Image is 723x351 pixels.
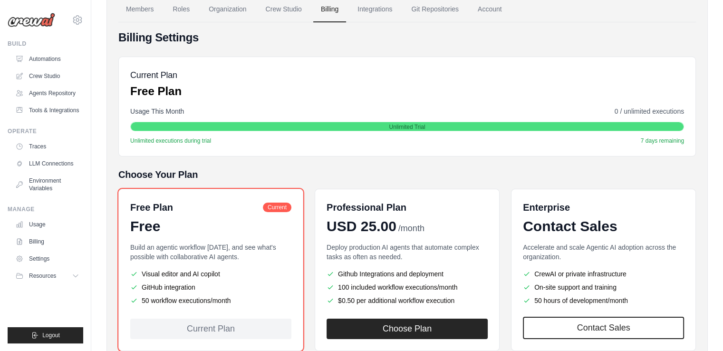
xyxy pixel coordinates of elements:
[8,327,83,343] button: Logout
[11,234,83,249] a: Billing
[11,86,83,101] a: Agents Repository
[130,296,291,305] li: 50 workflow executions/month
[327,243,488,262] p: Deploy production AI agents that automate complex tasks as often as needed.
[11,251,83,266] a: Settings
[327,296,488,305] li: $0.50 per additional workflow execution
[130,68,182,82] h5: Current Plan
[523,218,684,235] div: Contact Sales
[118,30,696,45] h4: Billing Settings
[29,272,56,280] span: Resources
[263,203,291,212] span: Current
[327,269,488,279] li: Github Integrations and deployment
[11,139,83,154] a: Traces
[130,243,291,262] p: Build an agentic workflow [DATE], and see what's possible with collaborative AI agents.
[118,168,696,181] h5: Choose Your Plan
[8,13,55,27] img: Logo
[615,107,684,116] span: 0 / unlimited executions
[11,68,83,84] a: Crew Studio
[11,156,83,171] a: LLM Connections
[130,84,182,99] p: Free Plan
[130,201,173,214] h6: Free Plan
[8,205,83,213] div: Manage
[327,319,488,339] button: Choose Plan
[130,283,291,292] li: GitHub integration
[130,218,291,235] div: Free
[523,317,684,339] a: Contact Sales
[523,243,684,262] p: Accelerate and scale Agentic AI adoption across the organization.
[523,283,684,292] li: On-site support and training
[11,217,83,232] a: Usage
[523,296,684,305] li: 50 hours of development/month
[130,269,291,279] li: Visual editor and AI copilot
[398,222,424,235] span: /month
[523,269,684,279] li: CrewAI or private infrastructure
[11,103,83,118] a: Tools & Integrations
[8,40,83,48] div: Build
[130,107,184,116] span: Usage This Month
[327,201,406,214] h6: Professional Plan
[327,283,488,292] li: 100 included workflow executions/month
[130,137,211,145] span: Unlimited executions during trial
[11,51,83,67] a: Automations
[641,137,684,145] span: 7 days remaining
[389,123,425,131] span: Unlimited Trial
[11,173,83,196] a: Environment Variables
[130,319,291,339] div: Current Plan
[523,201,684,214] h6: Enterprise
[8,127,83,135] div: Operate
[11,268,83,283] button: Resources
[327,218,396,235] span: USD 25.00
[42,331,60,339] span: Logout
